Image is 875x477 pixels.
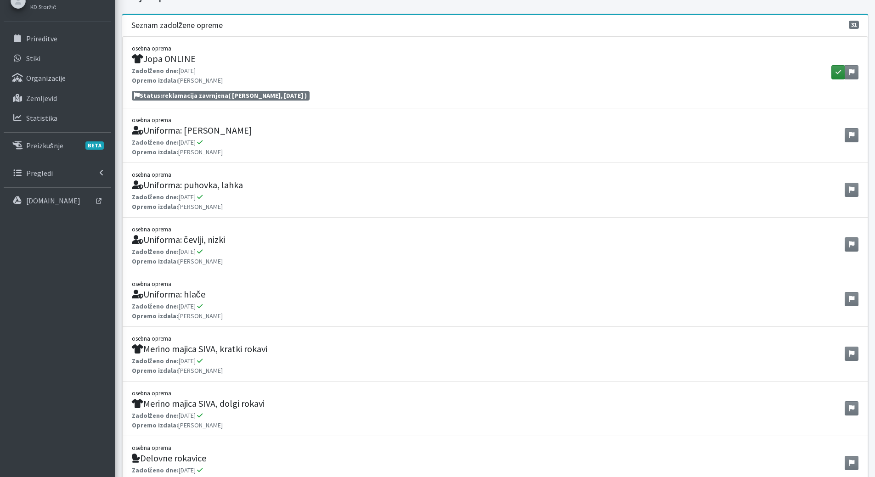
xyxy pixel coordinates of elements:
[134,91,307,100] span: Status: ( [PERSON_NAME], [DATE] )
[132,247,225,266] p: [DATE] [PERSON_NAME]
[4,136,111,155] a: PreizkušnjeBETA
[4,29,111,48] a: Prireditve
[4,69,111,87] a: Organizacije
[132,398,265,409] h5: Merino majica SIVA, dolgi rokavi
[132,411,265,430] p: [DATE] [PERSON_NAME]
[4,49,111,67] a: Stiki
[162,91,228,100] strong: reklamacija zavrnjena
[26,196,80,205] p: [DOMAIN_NAME]
[132,192,243,212] p: [DATE] [PERSON_NAME]
[26,113,57,123] p: Statistika
[26,168,53,178] p: Pregledi
[132,411,179,420] strong: Zadolženo dne:
[132,76,178,84] strong: Opremo izdala:
[132,171,171,178] small: osebna oprema
[132,356,267,376] p: [DATE] [PERSON_NAME]
[132,421,178,429] strong: Opremo izdala:
[132,66,310,85] p: [DATE] [PERSON_NAME]
[132,257,178,265] strong: Opremo izdala:
[132,289,223,300] h5: Uniforma: hlače
[132,444,171,451] small: osebna oprema
[132,225,171,233] small: osebna oprema
[26,34,57,43] p: Prireditve
[132,335,171,342] small: osebna oprema
[131,21,223,30] h3: Seznam zadolžene opreme
[26,141,63,150] p: Preizkušnje
[132,67,179,75] strong: Zadolženo dne:
[30,3,56,11] small: KD Storžič
[132,280,171,287] small: osebna oprema
[132,125,252,136] h5: Uniforma: [PERSON_NAME]
[132,53,310,64] h5: Jopa ONLINE
[132,466,179,474] strong: Zadolženo dne:
[132,247,179,256] strong: Zadolženo dne:
[132,343,267,354] h5: Merino majica SIVA, kratki rokavi
[4,89,111,107] a: Zemljevid
[132,234,225,245] h5: Uniforma: čevlji, nizki
[132,357,179,365] strong: Zadolženo dne:
[4,109,111,127] a: Statistika
[132,138,179,146] strong: Zadolženo dne:
[132,366,178,375] strong: Opremo izdala:
[132,389,171,397] small: osebna oprema
[26,54,40,63] p: Stiki
[132,180,243,191] h5: Uniforma: puhovka, lahka
[4,164,111,182] a: Pregledi
[132,138,252,157] p: [DATE] [PERSON_NAME]
[132,116,171,123] small: osebna oprema
[132,202,178,211] strong: Opremo izdala:
[132,453,223,464] h5: Delovne rokavice
[132,312,178,320] strong: Opremo izdala:
[132,148,178,156] strong: Opremo izdala:
[30,1,85,12] a: KD Storžič
[4,191,111,210] a: [DOMAIN_NAME]
[132,193,179,201] strong: Zadolženo dne:
[26,94,57,103] p: Zemljevid
[26,73,66,83] p: Organizacije
[85,141,104,150] span: BETA
[132,302,179,310] strong: Zadolženo dne:
[132,302,223,321] p: [DATE] [PERSON_NAME]
[132,45,171,52] small: osebna oprema
[849,21,859,29] span: 31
